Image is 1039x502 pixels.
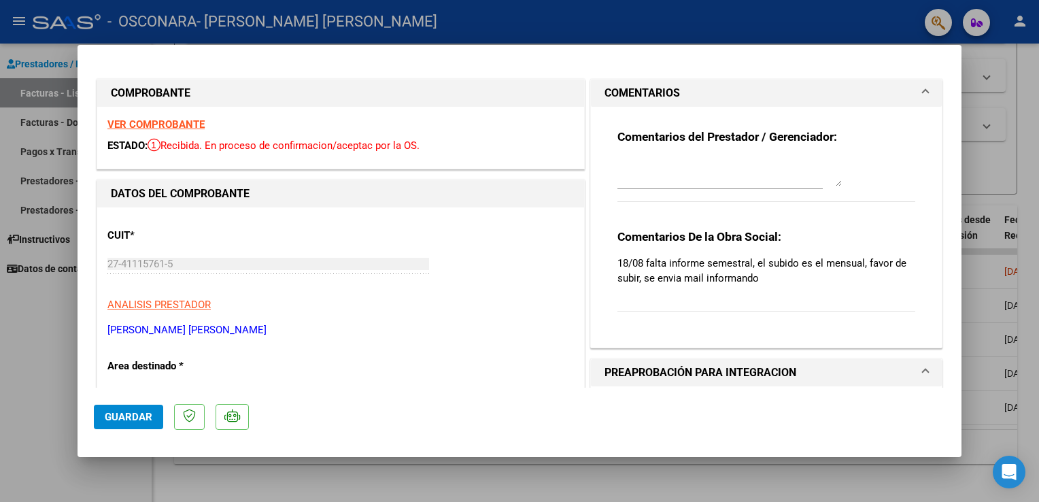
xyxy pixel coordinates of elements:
p: CUIT [107,228,248,244]
mat-expansion-panel-header: COMENTARIOS [591,80,942,107]
strong: Comentarios De la Obra Social: [617,230,781,244]
span: Guardar [105,411,152,423]
span: ANALISIS PRESTADOR [107,299,211,311]
strong: Comentarios del Prestador / Gerenciador: [617,130,837,144]
div: COMENTARIOS [591,107,942,348]
span: Recibida. En proceso de confirmacion/aceptac por la OS. [148,139,420,152]
p: 18/08 falta informe semestral, el subido es el mensual, favor de subir, se envia mail informando [617,256,915,286]
button: Guardar [94,405,163,429]
a: VER COMPROBANTE [107,118,205,131]
mat-expansion-panel-header: PREAPROBACIÓN PARA INTEGRACION [591,359,942,386]
p: [PERSON_NAME] [PERSON_NAME] [107,322,574,338]
strong: COMPROBANTE [111,86,190,99]
h1: COMENTARIOS [604,85,680,101]
h1: PREAPROBACIÓN PARA INTEGRACION [604,365,796,381]
strong: DATOS DEL COMPROBANTE [111,187,250,200]
span: ESTADO: [107,139,148,152]
p: Area destinado * [107,358,248,374]
div: Open Intercom Messenger [993,456,1025,488]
